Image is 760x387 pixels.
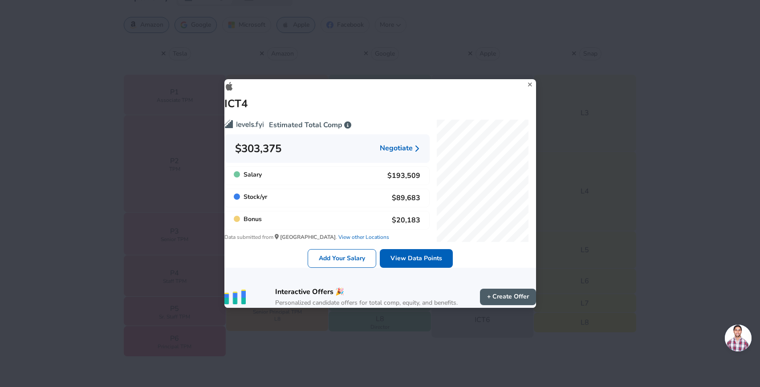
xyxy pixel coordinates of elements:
a: Add Your Salary [308,249,376,268]
p: $20,183 [392,215,420,226]
a: Interactive Offers 🎉Personalized candidate offers for total comp, equity, and benefits.+ Create O... [224,268,536,308]
h6: Interactive Offers 🎉 [275,286,458,298]
span: Data submitted from . [224,233,430,242]
span: Bonus [234,215,262,226]
h1: ICT4 [224,97,248,111]
a: + Create Offer [480,289,536,305]
h6: Personalized candidate offers for total comp, equity, and benefits. [275,298,458,308]
a: Negotiate [380,141,419,156]
p: Estimated Total Comp [224,120,430,131]
a: View Data Points [380,249,453,268]
strong: [GEOGRAPHIC_DATA] [280,234,336,241]
p: $193,509 [387,170,420,181]
p: $89,683 [392,193,420,203]
div: Open chat [725,325,752,351]
span: Salary [234,170,262,181]
div: $303,375 [235,141,281,156]
img: Levels.fyi logo [224,120,267,129]
a: View other Locations [337,234,389,241]
span: Stock / yr [234,193,267,203]
img: vertical-bars.png [224,290,246,304]
img: Apple Icon [224,81,235,92]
